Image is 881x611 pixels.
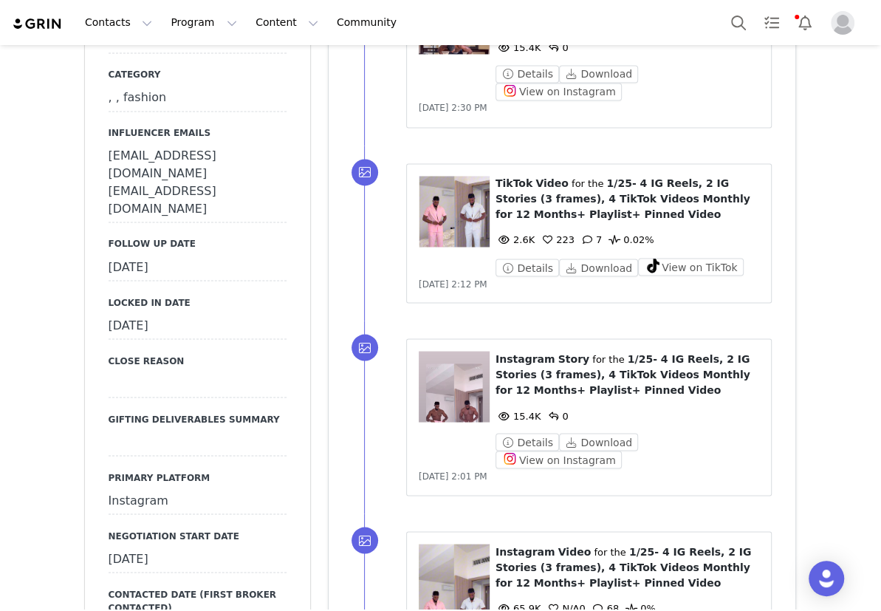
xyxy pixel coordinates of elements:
[544,410,568,421] span: 0
[419,103,487,113] span: [DATE] 2:30 PM
[109,85,287,112] div: , , fashion
[328,6,412,39] a: Community
[496,544,760,590] p: ⁨ ⁩ ⁨ ⁩ for the ⁨ ⁩
[496,454,622,465] a: View on Instagram
[559,65,638,83] button: Download
[109,488,287,514] div: Instagram
[109,296,287,309] label: Locked In Date
[496,177,532,189] span: TikTok
[109,143,287,222] div: [EMAIL_ADDRESS][DOMAIN_NAME] [EMAIL_ADDRESS][DOMAIN_NAME]
[638,258,744,276] button: View on TikTok
[496,234,535,245] span: 2.6K
[109,254,287,281] div: [DATE]
[496,86,622,97] a: View on Instagram
[496,176,760,222] p: ⁨ ⁩ ⁨ ⁩ for the ⁨ ⁩
[558,352,589,364] span: Story
[809,561,844,596] div: Open Intercom Messenger
[822,11,869,35] button: Profile
[496,352,750,395] span: 1/25- 4 IG Reels, 2 IG Stories (3 frames), 4 TikTok Videos Monthly for 12 Months+ Playlist+ Pinne...
[535,177,569,189] span: Video
[109,68,287,81] label: Category
[109,354,287,367] label: Close Reason
[419,279,487,289] span: [DATE] 2:12 PM
[6,28,314,40] p: 9/12 - month 7 - updated deliverables story post 9/07
[831,11,854,35] img: placeholder-profile.jpg
[638,262,744,273] a: View on TikTok
[496,42,541,53] span: 15.4K
[606,234,654,245] span: 0.02%
[109,546,287,573] div: [DATE]
[755,6,788,39] a: Tasks
[109,529,287,542] label: Negotiation Start Date
[6,6,397,18] p: 9/25 - month 7 - updated deliverables - story 9/21
[544,42,568,53] span: 0
[6,6,314,18] p: 9/25 - month 7 - updated deliverables - story 9/21
[789,6,821,39] button: Notifications
[496,351,760,397] p: ⁨ ⁩ ⁨ ⁩ for the ⁨ ⁩
[247,6,327,39] button: Content
[109,412,287,426] label: Gifting Deliverables Summary
[76,6,161,39] button: Contacts
[496,177,750,220] span: 1/25- 4 IG Reels, 2 IG Stories (3 frames), 4 TikTok Videos Monthly for 12 Months+ Playlist+ Pinne...
[496,451,622,468] button: View on Instagram
[496,259,559,276] button: Details
[6,50,314,62] p: 9/05 - month 7 - order delivered 9/01
[109,126,287,140] label: Influencer Emails
[109,313,287,339] div: [DATE]
[496,410,541,421] span: 15.4K
[496,83,622,100] button: View on Instagram
[558,545,592,557] span: Video
[419,471,487,481] span: [DATE] 2:01 PM
[538,234,575,245] span: 223
[109,237,287,250] label: Follow Up Date
[496,433,559,451] button: Details
[559,259,638,276] button: Download
[559,433,638,451] button: Download
[162,6,246,39] button: Program
[6,50,397,62] p: 9/05 - month 7 - order delivered 9/01
[496,545,752,588] span: 1/25- 4 IG Reels, 2 IG Stories (3 frames), 4 TikTok Videos Monthly for 12 Months+ Playlist+ Pinne...
[109,471,287,484] label: Primary Platform
[496,352,555,364] span: Instagram
[12,17,64,31] img: grin logo
[496,65,559,83] button: Details
[722,6,755,39] button: Search
[6,28,397,40] p: 9/12 - month 7 - updated deliverables story post 9/07
[578,234,602,245] span: 7
[496,545,555,557] span: Instagram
